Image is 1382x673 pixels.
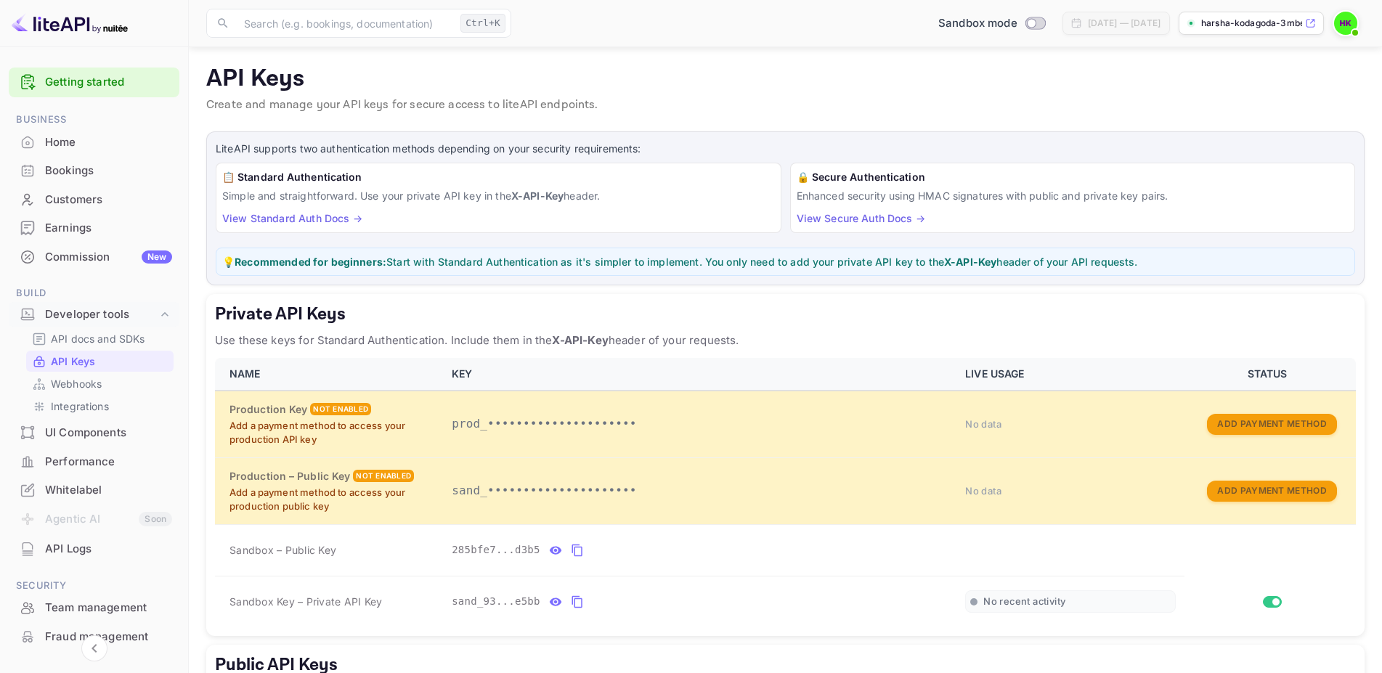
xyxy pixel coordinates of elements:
a: Webhooks [32,376,168,391]
div: UI Components [9,419,179,447]
table: private api keys table [215,358,1356,627]
span: No recent activity [983,595,1065,608]
img: LiteAPI logo [12,12,128,35]
img: Harsha Kodagoda [1334,12,1357,35]
p: Use these keys for Standard Authentication. Include them in the header of your requests. [215,332,1356,349]
input: Search (e.g. bookings, documentation) [235,9,455,38]
p: sand_••••••••••••••••••••• [452,482,948,499]
th: KEY [443,358,956,391]
p: LiteAPI supports two authentication methods depending on your security requirements: [216,141,1355,157]
div: API docs and SDKs [26,328,174,349]
p: prod_••••••••••••••••••••• [452,415,948,433]
div: Fraud management [45,629,172,645]
p: Enhanced security using HMAC signatures with public and private key pairs. [797,188,1349,203]
div: API Logs [45,541,172,558]
a: Bookings [9,157,179,184]
div: Team management [45,600,172,616]
a: API Logs [9,535,179,562]
div: Not enabled [310,403,371,415]
a: API Keys [32,354,168,369]
span: No data [965,418,1001,430]
div: Customers [9,186,179,214]
div: Customers [45,192,172,208]
div: Earnings [9,214,179,242]
p: Add a payment method to access your production public key [229,486,434,514]
div: Developer tools [9,302,179,327]
div: Team management [9,594,179,622]
span: Sandbox mode [938,15,1017,32]
span: Build [9,285,179,301]
span: Security [9,578,179,594]
th: STATUS [1184,358,1356,391]
a: Add Payment Method [1207,417,1336,429]
span: Sandbox Key – Private API Key [229,595,382,608]
a: Fraud management [9,623,179,650]
div: API Keys [26,351,174,372]
span: sand_93...e5bb [452,594,540,609]
p: Simple and straightforward. Use your private API key in the header. [222,188,775,203]
p: Add a payment method to access your production API key [229,419,434,447]
span: No data [965,485,1001,497]
a: Customers [9,186,179,213]
p: API Keys [51,354,95,369]
a: Home [9,129,179,155]
div: Bookings [45,163,172,179]
div: Not enabled [353,470,414,482]
div: Bookings [9,157,179,185]
div: Whitelabel [45,482,172,499]
div: Performance [45,454,172,470]
span: Business [9,112,179,128]
strong: X-API-Key [511,189,564,202]
div: Commission [45,249,172,266]
a: API docs and SDKs [32,331,168,346]
a: Getting started [45,74,172,91]
p: Create and manage your API keys for secure access to liteAPI endpoints. [206,97,1365,114]
div: New [142,250,172,264]
p: API Keys [206,65,1365,94]
div: Ctrl+K [460,14,505,33]
div: CommissionNew [9,243,179,272]
div: Webhooks [26,373,174,394]
div: Home [9,129,179,157]
h6: Production – Public Key [229,468,350,484]
strong: X-API-Key [944,256,996,268]
a: UI Components [9,419,179,446]
h6: 🔒 Secure Authentication [797,169,1349,185]
div: Developer tools [45,306,158,323]
th: LIVE USAGE [956,358,1184,391]
strong: X-API-Key [552,333,608,347]
div: Switch to Production mode [932,15,1051,32]
a: Whitelabel [9,476,179,503]
a: Earnings [9,214,179,241]
div: API Logs [9,535,179,563]
th: NAME [215,358,443,391]
h6: Production Key [229,401,307,417]
div: UI Components [45,425,172,441]
p: harsha-kodagoda-3mbe3.... [1201,17,1302,30]
p: Webhooks [51,376,102,391]
a: Team management [9,594,179,621]
span: 285bfe7...d3b5 [452,542,540,558]
h5: Private API Keys [215,303,1356,326]
div: [DATE] — [DATE] [1088,17,1161,30]
strong: Recommended for beginners: [235,256,386,268]
button: Add Payment Method [1207,481,1336,502]
button: Add Payment Method [1207,414,1336,435]
div: Performance [9,448,179,476]
p: API docs and SDKs [51,331,145,346]
div: Home [45,134,172,151]
p: 💡 Start with Standard Authentication as it's simpler to implement. You only need to add your priv... [222,254,1349,269]
a: Add Payment Method [1207,484,1336,496]
a: CommissionNew [9,243,179,270]
div: Fraud management [9,623,179,651]
div: Integrations [26,396,174,417]
div: Earnings [45,220,172,237]
button: Collapse navigation [81,635,107,661]
a: Integrations [32,399,168,414]
h6: 📋 Standard Authentication [222,169,775,185]
p: Integrations [51,399,109,414]
a: View Secure Auth Docs → [797,212,925,224]
a: Performance [9,448,179,475]
a: View Standard Auth Docs → [222,212,362,224]
div: Getting started [9,68,179,97]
